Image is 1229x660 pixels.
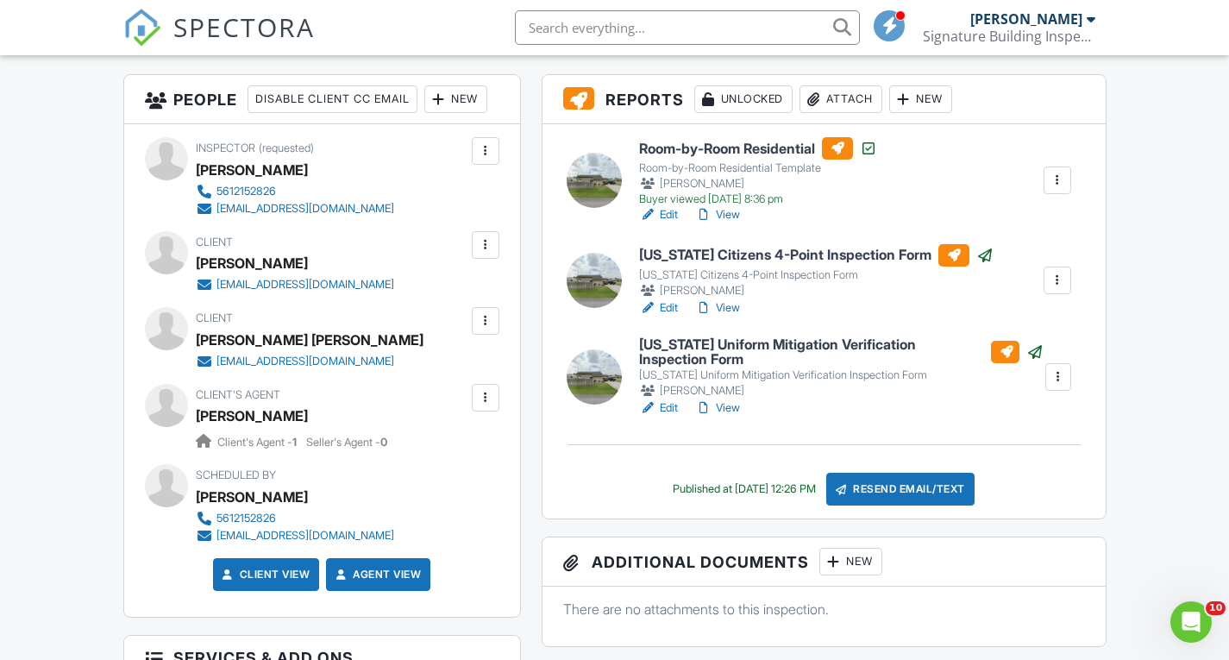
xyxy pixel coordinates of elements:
[639,192,877,206] div: Buyer viewed [DATE] 8:36 pm
[695,206,740,223] a: View
[515,10,860,45] input: Search everything...
[639,137,877,206] a: Room-by-Room Residential Room-by-Room Residential Template [PERSON_NAME] Buyer viewed [DATE] 8:36 pm
[639,175,877,192] div: [PERSON_NAME]
[217,436,299,449] span: Client's Agent -
[970,10,1082,28] div: [PERSON_NAME]
[216,512,276,525] div: 5612152826
[216,355,394,368] div: [EMAIL_ADDRESS][DOMAIN_NAME]
[639,137,877,160] h6: Room-by-Room Residential
[424,85,487,113] div: New
[826,473,975,506] div: Resend Email/Text
[639,206,678,223] a: Edit
[923,28,1095,45] div: Signature Building Inspections
[639,337,1044,400] a: [US_STATE] Uniform Mitigation Verification Inspection Form [US_STATE] Uniform Mitigation Verifica...
[196,510,394,527] a: 5612152826
[248,85,417,113] div: Disable Client CC Email
[332,566,421,583] a: Agent View
[639,282,994,299] div: [PERSON_NAME]
[542,537,1106,587] h3: Additional Documents
[306,436,387,449] span: Seller's Agent -
[196,141,255,154] span: Inspector
[216,185,276,198] div: 5612152826
[123,23,315,60] a: SPECTORA
[196,311,233,324] span: Client
[216,529,394,543] div: [EMAIL_ADDRESS][DOMAIN_NAME]
[639,244,994,267] h6: [US_STATE] Citizens 4-Point Inspection Form
[196,327,423,353] div: [PERSON_NAME] [PERSON_NAME]
[1206,601,1226,615] span: 10
[196,157,308,183] div: [PERSON_NAME]
[123,9,161,47] img: The Best Home Inspection Software - Spectora
[695,399,740,417] a: View
[639,337,1044,368] h6: [US_STATE] Uniform Mitigation Verification Inspection Form
[889,85,952,113] div: New
[216,278,394,292] div: [EMAIL_ADDRESS][DOMAIN_NAME]
[196,236,233,248] span: Client
[196,484,308,510] div: [PERSON_NAME]
[639,382,1044,399] div: [PERSON_NAME]
[563,600,1085,619] p: There are no attachments to this inspection.
[380,436,387,449] strong: 0
[219,566,310,583] a: Client View
[259,141,314,154] span: (requested)
[196,468,276,481] span: Scheduled By
[196,250,308,276] div: [PERSON_NAME]
[292,436,297,449] strong: 1
[542,75,1106,124] h3: Reports
[639,161,877,175] div: Room-by-Room Residential Template
[639,399,678,417] a: Edit
[196,353,410,370] a: [EMAIL_ADDRESS][DOMAIN_NAME]
[196,200,394,217] a: [EMAIL_ADDRESS][DOMAIN_NAME]
[673,482,816,496] div: Published at [DATE] 12:26 PM
[639,368,1044,382] div: [US_STATE] Uniform Mitigation Verification Inspection Form
[124,75,520,124] h3: People
[196,403,308,429] a: [PERSON_NAME]
[196,388,280,401] span: Client's Agent
[1170,601,1212,643] iframe: Intercom live chat
[196,276,394,293] a: [EMAIL_ADDRESS][DOMAIN_NAME]
[695,299,740,317] a: View
[694,85,793,113] div: Unlocked
[216,202,394,216] div: [EMAIL_ADDRESS][DOMAIN_NAME]
[799,85,882,113] div: Attach
[196,183,394,200] a: 5612152826
[639,244,994,299] a: [US_STATE] Citizens 4-Point Inspection Form [US_STATE] Citizens 4-Point Inspection Form [PERSON_N...
[639,299,678,317] a: Edit
[173,9,315,45] span: SPECTORA
[196,527,394,544] a: [EMAIL_ADDRESS][DOMAIN_NAME]
[819,548,882,575] div: New
[639,268,994,282] div: [US_STATE] Citizens 4-Point Inspection Form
